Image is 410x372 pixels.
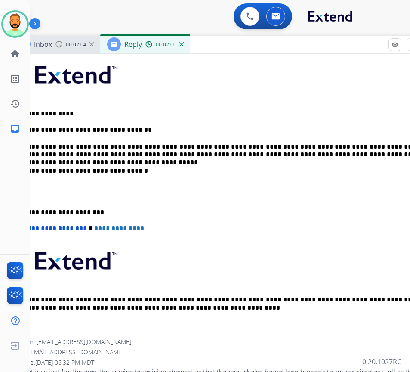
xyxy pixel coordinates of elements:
[124,40,142,49] span: Reply
[37,338,131,346] span: [EMAIL_ADDRESS][DOMAIN_NAME]
[391,41,399,49] mat-icon: remove_red_eye
[35,358,94,366] span: [DATE] 06:32 PM MDT
[156,41,176,48] span: 00:02:00
[362,356,401,367] p: 0.20.1027RC
[3,12,27,36] img: avatar
[10,124,20,134] mat-icon: inbox
[34,40,52,49] span: Inbox
[10,49,20,59] mat-icon: home
[29,348,123,356] span: [EMAIL_ADDRESS][DOMAIN_NAME]
[66,41,86,48] span: 00:02:04
[10,74,20,84] mat-icon: list_alt
[10,99,20,109] mat-icon: history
